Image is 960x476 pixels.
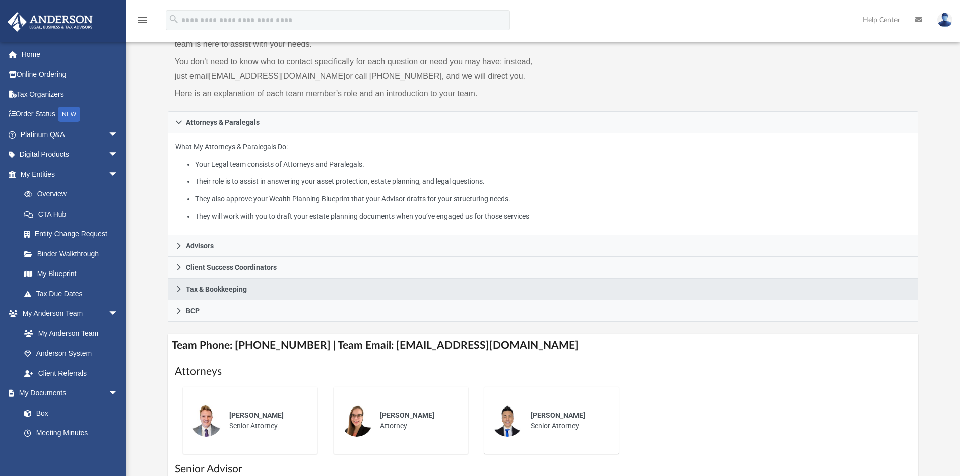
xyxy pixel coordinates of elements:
span: arrow_drop_down [108,164,129,185]
a: Tax Organizers [7,84,134,104]
a: Anderson System [14,344,129,364]
a: Platinum Q&Aarrow_drop_down [7,124,134,145]
div: Attorneys & Paralegals [168,133,919,236]
span: Advisors [186,242,214,249]
span: arrow_drop_down [108,383,129,404]
div: Attorney [373,403,461,438]
a: My Anderson Team [14,323,123,344]
a: Tax Due Dates [14,284,134,304]
span: arrow_drop_down [108,124,129,145]
span: [PERSON_NAME] [531,411,585,419]
a: Attorneys & Paralegals [168,111,919,133]
span: BCP [186,307,200,314]
div: Senior Attorney [524,403,612,438]
a: Box [14,403,123,423]
span: Client Success Coordinators [186,264,277,271]
img: User Pic [937,13,952,27]
img: thumbnail [341,404,373,437]
a: My Anderson Teamarrow_drop_down [7,304,129,324]
a: [EMAIL_ADDRESS][DOMAIN_NAME] [209,72,345,80]
li: Their role is to assist in answering your asset protection, estate planning, and legal questions. [195,175,911,188]
span: Attorneys & Paralegals [186,119,260,126]
a: Entity Change Request [14,224,134,244]
span: Tax & Bookkeeping [186,286,247,293]
a: Meeting Minutes [14,423,129,443]
li: They also approve your Wealth Planning Blueprint that your Advisor drafts for your structuring ne... [195,193,911,206]
div: NEW [58,107,80,122]
div: Senior Attorney [222,403,310,438]
li: Your Legal team consists of Attorneys and Paralegals. [195,158,911,171]
h1: Attorneys [175,364,912,379]
h4: Team Phone: [PHONE_NUMBER] | Team Email: [EMAIL_ADDRESS][DOMAIN_NAME] [168,334,919,357]
a: Digital Productsarrow_drop_down [7,145,134,165]
p: What My Attorneys & Paralegals Do: [175,141,911,223]
img: thumbnail [491,404,524,437]
a: My Blueprint [14,264,129,284]
i: menu [136,14,148,26]
a: Client Success Coordinators [168,257,919,279]
img: Anderson Advisors Platinum Portal [5,12,96,32]
img: thumbnail [190,404,222,437]
i: search [168,14,179,25]
a: Client Referrals [14,363,129,383]
a: Overview [14,184,134,205]
span: arrow_drop_down [108,145,129,165]
span: [PERSON_NAME] [229,411,284,419]
a: My Entitiesarrow_drop_down [7,164,134,184]
a: My Documentsarrow_drop_down [7,383,129,403]
a: menu [136,19,148,26]
a: Binder Walkthrough [14,244,134,264]
a: Home [7,44,134,64]
a: Tax & Bookkeeping [168,279,919,300]
li: They will work with you to draft your estate planning documents when you’ve engaged us for those ... [195,210,911,223]
p: Here is an explanation of each team member’s role and an introduction to your team. [175,87,536,101]
a: BCP [168,300,919,322]
a: Order StatusNEW [7,104,134,125]
a: CTA Hub [14,204,134,224]
a: Online Ordering [7,64,134,85]
p: You don’t need to know who to contact specifically for each question or need you may have; instea... [175,55,536,83]
span: arrow_drop_down [108,304,129,324]
span: [PERSON_NAME] [380,411,434,419]
a: Advisors [168,235,919,257]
